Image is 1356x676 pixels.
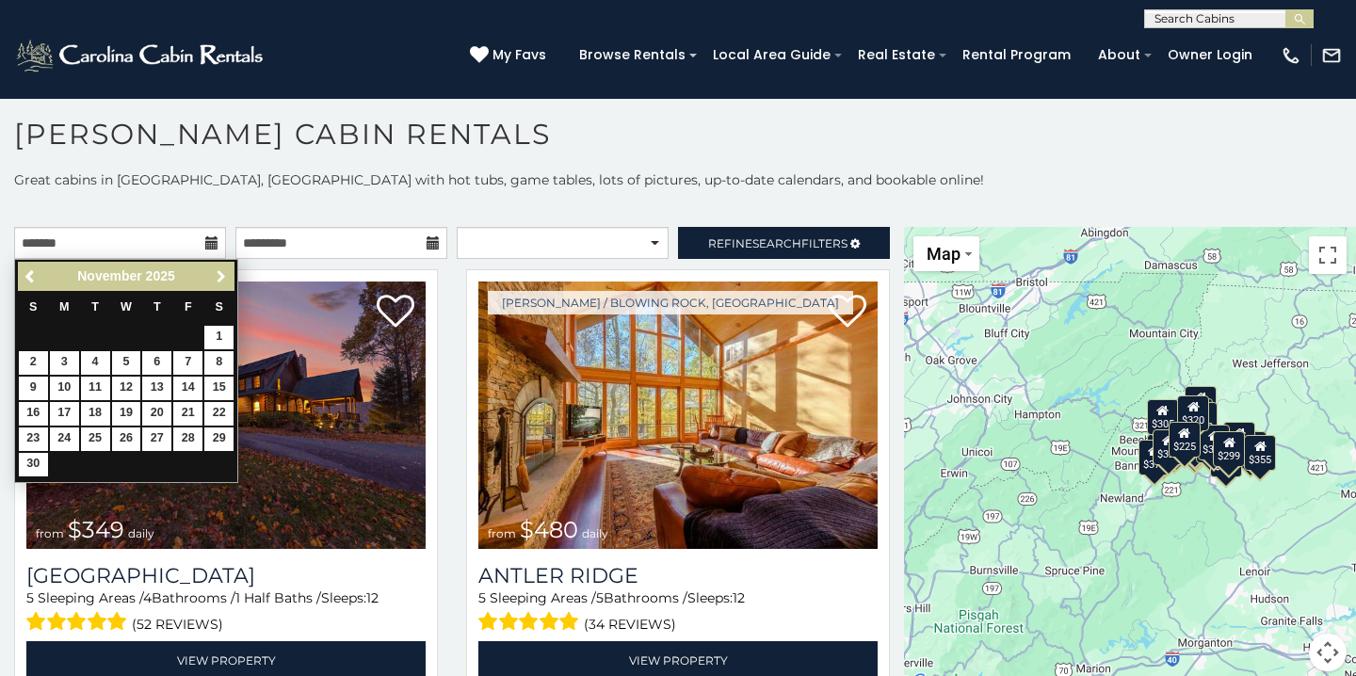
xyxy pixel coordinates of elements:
img: White-1-2.png [14,37,268,74]
a: 15 [204,377,234,400]
a: 22 [204,402,234,426]
div: $930 [1223,422,1255,458]
a: 8 [204,351,234,375]
span: Thursday [153,300,161,314]
span: $349 [68,516,124,543]
a: 2 [19,351,48,375]
a: 5 [112,351,141,375]
img: phone-regular-white.png [1281,45,1301,66]
a: 4 [81,351,110,375]
a: 10 [50,377,79,400]
span: Wednesday [121,300,132,314]
div: $375 [1138,440,1170,475]
span: Tuesday [91,300,99,314]
a: 3 [50,351,79,375]
div: $355 [1244,435,1276,471]
a: 18 [81,402,110,426]
span: Saturday [216,300,223,314]
a: [GEOGRAPHIC_DATA] [26,563,426,588]
a: 17 [50,402,79,426]
a: Owner Login [1158,40,1262,70]
a: 24 [50,427,79,451]
span: daily [128,526,154,540]
span: 5 [596,589,604,606]
span: November [77,268,141,283]
span: from [36,526,64,540]
span: $480 [520,516,578,543]
span: Previous [24,269,39,284]
img: Antler Ridge [478,282,878,549]
a: 11 [81,377,110,400]
a: Browse Rentals [570,40,695,70]
div: $225 [1169,422,1201,458]
span: Monday [59,300,70,314]
div: Sleeping Areas / Bathrooms / Sleeps: [26,588,426,636]
div: $325 [1153,429,1185,465]
div: $525 [1185,386,1217,422]
a: Local Area Guide [703,40,840,70]
div: $299 [1213,431,1245,467]
span: (34 reviews) [584,612,676,636]
div: $305 [1147,399,1179,435]
span: Map [927,244,960,264]
div: $320 [1177,395,1209,431]
a: 7 [173,351,202,375]
a: RefineSearchFilters [678,227,890,259]
a: 27 [142,427,171,451]
img: mail-regular-white.png [1321,45,1342,66]
a: Rental Program [953,40,1080,70]
button: Change map style [913,236,979,271]
a: 26 [112,427,141,451]
div: Sleeping Areas / Bathrooms / Sleeps: [478,588,878,636]
a: 20 [142,402,171,426]
a: Antler Ridge [478,563,878,588]
a: 28 [173,427,202,451]
a: 12 [112,377,141,400]
a: 19 [112,402,141,426]
span: 5 [478,589,486,606]
a: [PERSON_NAME] / Blowing Rock, [GEOGRAPHIC_DATA] [488,291,853,314]
span: Next [214,269,229,284]
a: 25 [81,427,110,451]
a: 1 [204,326,234,349]
span: Search [752,236,801,250]
a: 29 [204,427,234,451]
span: 5 [26,589,34,606]
span: 1 Half Baths / [235,589,321,606]
span: Refine Filters [708,236,847,250]
span: Friday [185,300,192,314]
span: daily [582,526,608,540]
span: 12 [733,589,745,606]
a: 13 [142,377,171,400]
span: 12 [366,589,379,606]
a: Next [209,265,233,288]
a: 9 [19,377,48,400]
a: 30 [19,453,48,476]
span: 2025 [146,268,175,283]
button: Toggle fullscreen view [1309,236,1347,274]
a: My Favs [470,45,551,66]
a: Real Estate [848,40,944,70]
a: Previous [20,265,43,288]
span: from [488,526,516,540]
div: $380 [1198,425,1230,460]
a: 6 [142,351,171,375]
a: About [1089,40,1150,70]
span: 4 [143,589,152,606]
span: My Favs [492,45,546,65]
span: (52 reviews) [132,612,223,636]
a: 21 [173,402,202,426]
a: 14 [173,377,202,400]
button: Map camera controls [1309,634,1347,671]
a: Add to favorites [377,293,414,332]
h3: Diamond Creek Lodge [26,563,426,588]
a: 16 [19,402,48,426]
a: 23 [19,427,48,451]
span: Sunday [29,300,37,314]
a: Antler Ridge from $480 daily [478,282,878,549]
